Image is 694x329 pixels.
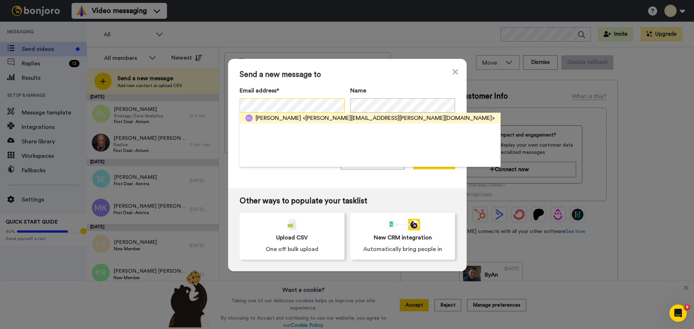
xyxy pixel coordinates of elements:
[363,245,442,254] span: Automatically bring people in
[266,245,318,254] span: One off bulk upload
[669,304,687,322] iframe: Intercom live chat
[288,219,296,230] img: csv-grey.png
[240,70,455,79] span: Send a new message to
[240,197,455,205] span: Other ways to populate your tasklist
[245,114,253,122] img: ml.png
[374,233,432,242] span: New CRM integration
[303,114,495,122] span: <[PERSON_NAME][EMAIL_ADDRESS][PERSON_NAME][DOMAIN_NAME]>
[385,219,420,230] div: animation
[276,233,308,242] span: Upload CSV
[350,86,366,95] span: Name
[240,86,344,95] label: Email address*
[684,304,690,310] span: 9
[256,114,301,122] span: [PERSON_NAME]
